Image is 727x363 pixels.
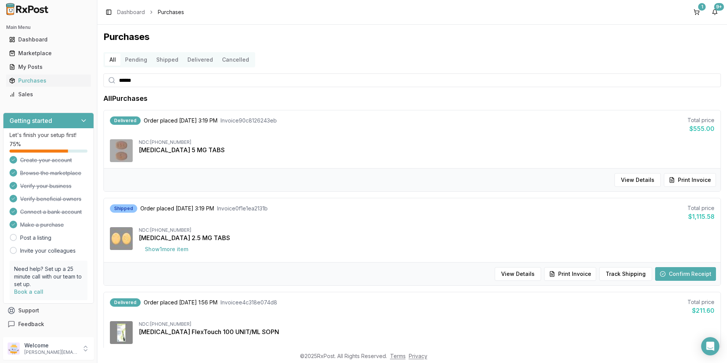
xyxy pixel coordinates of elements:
[687,298,714,306] div: Total price
[3,75,94,87] button: Purchases
[544,267,596,281] button: Print Invoice
[139,242,194,256] button: Show1more item
[655,267,716,281] button: Confirm Receipt
[10,116,52,125] h3: Getting started
[183,54,217,66] button: Delivered
[105,54,121,66] button: All
[139,139,714,145] div: NDC: [PHONE_NUMBER]
[6,60,91,74] a: My Posts
[3,304,94,317] button: Support
[139,321,714,327] div: NDC: [PHONE_NUMBER]
[698,3,706,11] div: 1
[24,349,77,355] p: [PERSON_NAME][EMAIL_ADDRESS][DOMAIN_NAME]
[14,288,43,295] a: Book a call
[9,36,88,43] div: Dashboard
[10,131,87,139] p: Let's finish your setup first!
[9,91,88,98] div: Sales
[14,265,83,288] p: Need help? Set up a 25 minute call with our team to set up.
[139,233,714,242] div: [MEDICAL_DATA] 2.5 MG TABS
[152,54,183,66] button: Shipped
[110,116,141,125] div: Delivered
[20,208,82,216] span: Connect a bank account
[20,169,81,177] span: Browse the marketplace
[6,88,91,101] a: Sales
[714,3,724,11] div: 9+
[140,205,214,212] span: Order placed [DATE] 3:19 PM
[117,8,145,16] a: Dashboard
[690,6,703,18] button: 1
[20,156,72,164] span: Create your account
[390,353,406,359] a: Terms
[139,145,714,154] div: [MEDICAL_DATA] 5 MG TABS
[3,61,94,73] button: My Posts
[9,63,88,71] div: My Posts
[110,227,133,250] img: Eliquis 2.5 MG TABS
[3,33,94,46] button: Dashboard
[24,342,77,349] p: Welcome
[3,3,52,15] img: RxPost Logo
[110,204,137,213] div: Shipped
[409,353,427,359] a: Privacy
[18,320,44,328] span: Feedback
[20,221,64,229] span: Make a purchase
[144,117,217,124] span: Order placed [DATE] 3:19 PM
[110,298,141,307] div: Delivered
[9,49,88,57] div: Marketplace
[3,47,94,59] button: Marketplace
[599,267,652,281] button: Track Shipping
[20,234,51,242] a: Post a listing
[217,205,268,212] span: Invoice 0f1e1ea2131b
[6,24,91,30] h2: Main Menu
[701,337,719,355] div: Open Intercom Messenger
[10,140,21,148] span: 75 %
[614,173,661,187] button: View Details
[687,306,714,315] div: $211.60
[664,173,716,187] button: Print Invoice
[687,124,714,133] div: $555.00
[103,93,148,104] h1: All Purchases
[110,321,133,344] img: Insulin Degludec FlexTouch 100 UNIT/ML SOPN
[221,117,277,124] span: Invoice 90c8126243eb
[121,54,152,66] button: Pending
[110,139,133,162] img: Eliquis 5 MG TABS
[6,33,91,46] a: Dashboard
[687,204,714,212] div: Total price
[20,182,71,190] span: Verify your business
[3,317,94,331] button: Feedback
[6,74,91,88] a: Purchases
[6,46,91,60] a: Marketplace
[709,6,721,18] button: 9+
[687,116,714,124] div: Total price
[9,77,88,84] div: Purchases
[20,195,81,203] span: Verify beneficial owners
[495,267,541,281] button: View Details
[103,31,721,43] h1: Purchases
[139,227,714,233] div: NDC: [PHONE_NUMBER]
[687,212,714,221] div: $1,115.58
[117,8,184,16] nav: breadcrumb
[3,88,94,100] button: Sales
[139,327,714,336] div: [MEDICAL_DATA] FlexTouch 100 UNIT/ML SOPN
[158,8,184,16] span: Purchases
[8,342,20,355] img: User avatar
[144,299,217,306] span: Order placed [DATE] 1:56 PM
[20,247,76,255] a: Invite your colleagues
[217,54,254,66] button: Cancelled
[221,299,277,306] span: Invoice e4c318e074d8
